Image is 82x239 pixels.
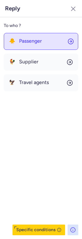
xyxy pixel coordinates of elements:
[4,74,78,91] button: 🦅Travel agents
[5,5,20,12] h3: Reply
[19,38,42,44] span: Passenger
[4,21,21,30] span: To who ?
[9,38,15,44] span: 🐥
[4,33,78,50] button: 🐥Passenger
[19,80,49,85] span: Travel agents
[4,54,78,71] button: 🐓Supplier
[9,59,15,65] span: 🐓
[19,59,38,65] span: Supplier
[13,225,65,235] button: Specific conditions
[9,80,15,85] span: 🦅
